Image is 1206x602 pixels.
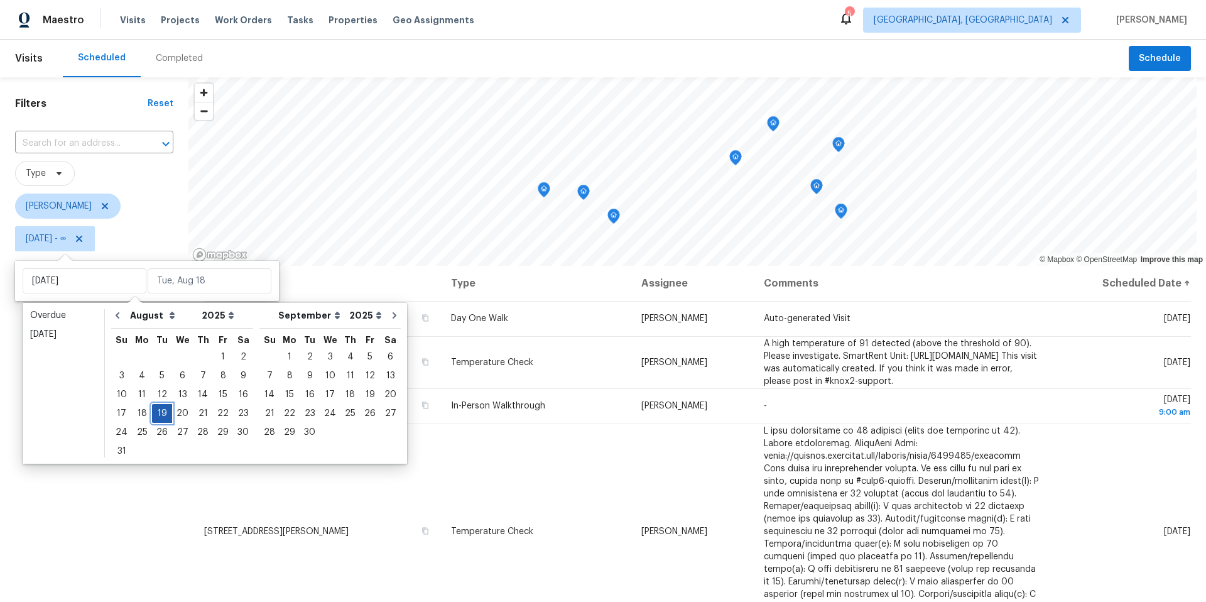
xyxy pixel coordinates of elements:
span: [DATE] [1164,314,1190,323]
div: 27 [172,424,193,441]
div: Tue Sep 02 2025 [300,348,320,366]
span: [DATE] [1164,527,1190,536]
div: 16 [233,386,253,403]
abbr: Tuesday [156,336,168,344]
div: 15 [213,386,233,403]
div: 23 [300,405,320,422]
div: Tue Aug 26 2025 [152,423,172,442]
div: Fri Aug 01 2025 [213,348,233,366]
div: Map marker [810,179,823,199]
button: Zoom out [195,102,213,120]
abbr: Sunday [116,336,128,344]
div: 9 [233,367,253,385]
div: 25 [340,405,360,422]
button: Copy Address [420,525,431,537]
div: 9:00 am [1060,406,1190,419]
div: Mon Aug 11 2025 [132,385,152,404]
div: Sun Aug 03 2025 [111,366,132,385]
div: 17 [320,386,340,403]
input: Tue, Aug 18 [148,268,271,293]
div: 4 [132,367,152,385]
button: Copy Address [420,356,431,368]
abbr: Monday [283,336,296,344]
a: Mapbox homepage [192,248,247,262]
abbr: Thursday [197,336,209,344]
div: 5 [845,8,854,20]
span: Work Orders [215,14,272,26]
div: Tue Sep 30 2025 [300,423,320,442]
select: Year [346,306,385,325]
span: [PERSON_NAME] [641,527,707,536]
span: [PERSON_NAME] [1111,14,1187,26]
div: Sun Sep 28 2025 [259,423,280,442]
ul: Date picker shortcuts [26,306,101,457]
div: 27 [380,405,401,422]
div: 4 [340,348,360,366]
span: [PERSON_NAME] [641,358,707,367]
div: 28 [259,424,280,441]
div: 17 [111,405,132,422]
div: 16 [300,386,320,403]
span: In-Person Walkthrough [451,402,545,410]
abbr: Monday [135,336,149,344]
div: Thu Aug 07 2025 [193,366,213,385]
div: Map marker [729,150,742,170]
span: Temperature Check [451,358,533,367]
div: Completed [156,52,203,65]
div: Sun Sep 21 2025 [259,404,280,423]
select: Month [127,306,198,325]
h1: Filters [15,97,148,110]
div: Sat Sep 27 2025 [380,404,401,423]
button: Copy Address [420,400,431,411]
abbr: Saturday [384,336,396,344]
abbr: Thursday [344,336,356,344]
th: Assignee [631,266,754,301]
div: Fri Sep 19 2025 [360,385,380,404]
div: 1 [280,348,300,366]
div: 24 [111,424,132,441]
div: Map marker [767,116,780,136]
span: [DATE] [1164,358,1190,367]
span: [DATE] - ∞ [26,233,66,245]
span: Temperature Check [451,527,533,536]
div: Fri Aug 15 2025 [213,385,233,404]
div: Wed Sep 17 2025 [320,385,340,404]
div: Mon Sep 22 2025 [280,404,300,423]
input: Search for an address... [15,134,138,153]
div: 6 [172,367,193,385]
div: Wed Aug 27 2025 [172,423,193,442]
div: Mon Sep 08 2025 [280,366,300,385]
div: 13 [380,367,401,385]
div: Sun Aug 10 2025 [111,385,132,404]
canvas: Map [188,77,1197,266]
div: Mon Sep 15 2025 [280,385,300,404]
div: 28 [193,424,213,441]
div: Map marker [832,137,845,156]
div: 25 [132,424,152,441]
div: 5 [152,367,172,385]
div: 26 [152,424,172,441]
div: Wed Sep 10 2025 [320,366,340,385]
div: 29 [213,424,233,441]
div: 2 [233,348,253,366]
div: Map marker [577,185,590,204]
th: Comments [754,266,1050,301]
div: Overdue [30,309,97,322]
div: 7 [193,367,213,385]
button: Open [157,135,175,153]
div: Wed Aug 06 2025 [172,366,193,385]
div: Sun Sep 14 2025 [259,385,280,404]
th: Address [204,266,441,301]
div: Sun Aug 31 2025 [111,442,132,461]
div: 1 [213,348,233,366]
div: 3 [111,367,132,385]
button: Zoom in [195,84,213,102]
th: Type [441,266,631,301]
div: 13 [172,386,193,403]
th: Scheduled Date ↑ [1050,266,1191,301]
span: Projects [161,14,200,26]
div: Fri Sep 26 2025 [360,404,380,423]
div: 29 [280,424,300,441]
div: Sat Aug 16 2025 [233,385,253,404]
